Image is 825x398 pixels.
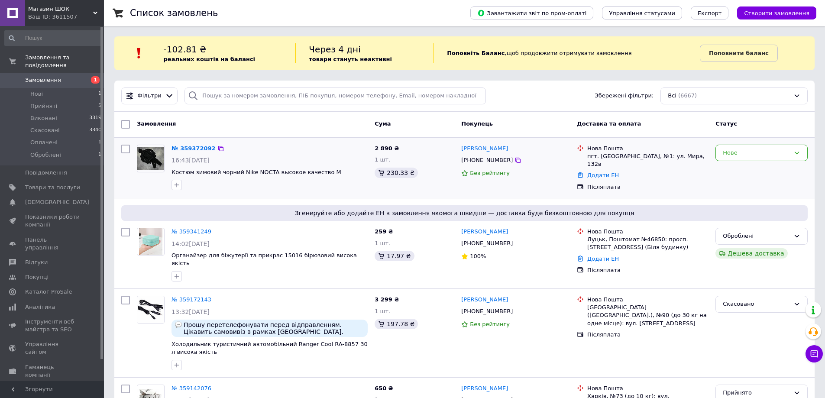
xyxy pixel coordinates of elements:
[587,183,709,191] div: Післяплата
[25,318,80,333] span: Інструменти веб-майстра та SEO
[137,296,165,324] a: Фото товару
[25,303,55,311] span: Аналітика
[25,340,80,356] span: Управління сайтом
[459,306,514,317] div: [PHONE_NUMBER]
[709,50,769,56] b: Поповнити баланс
[461,120,493,127] span: Покупець
[138,92,162,100] span: Фільтри
[91,76,100,84] span: 1
[175,321,182,328] img: :speech_balloon:
[587,228,709,236] div: Нова Пошта
[30,90,43,98] span: Нові
[744,10,809,16] span: Створити замовлення
[98,90,101,98] span: 1
[30,151,61,159] span: Оброблені
[25,76,61,84] span: Замовлення
[25,273,49,281] span: Покупці
[587,296,709,304] div: Нова Пошта
[461,296,508,304] a: [PERSON_NAME]
[89,126,101,134] span: 3340
[171,385,211,392] a: № 359142076
[309,44,361,55] span: Через 4 дні
[25,213,80,229] span: Показники роботи компанії
[461,145,508,153] a: [PERSON_NAME]
[309,56,392,62] b: товари стануть неактивні
[125,209,804,217] span: Згенеруйте або додайте ЕН в замовлення якомога швидше — доставка буде безкоштовною для покупця
[459,238,514,249] div: [PHONE_NUMBER]
[470,170,510,176] span: Без рейтингу
[375,228,393,235] span: 259 ₴
[806,345,823,362] button: Чат з покупцем
[587,152,709,168] div: пгт. [GEOGRAPHIC_DATA], №1: ул. Мира, 132в
[375,385,393,392] span: 650 ₴
[678,92,697,99] span: (6667)
[737,6,816,19] button: Створити замовлення
[587,385,709,392] div: Нова Пошта
[171,228,211,235] a: № 359341249
[171,240,210,247] span: 14:02[DATE]
[98,139,101,146] span: 1
[133,47,146,60] img: :exclamation:
[25,198,89,206] span: [DEMOGRAPHIC_DATA]
[698,10,722,16] span: Експорт
[184,321,364,335] span: Прошу перетелефонувати перед відправленням. Цікавить самовивіз в рамках [GEOGRAPHIC_DATA].
[25,184,80,191] span: Товари та послуги
[25,259,48,266] span: Відгуки
[25,363,80,379] span: Гаманець компанії
[577,120,641,127] span: Доставка та оплата
[375,296,399,303] span: 3 299 ₴
[375,251,414,261] div: 17.97 ₴
[668,92,676,100] span: Всі
[728,10,816,16] a: Створити замовлення
[98,102,101,110] span: 5
[184,87,486,104] input: Пошук за номером замовлення, ПІБ покупця, номером телефону, Email, номером накладної
[375,308,390,314] span: 1 шт.
[164,44,207,55] span: -102.81 ₴
[4,30,102,46] input: Пошук
[137,296,164,323] img: Фото товару
[602,6,682,19] button: Управління статусами
[470,253,486,259] span: 100%
[28,13,104,21] div: Ваш ID: 3611507
[587,304,709,327] div: [GEOGRAPHIC_DATA] ([GEOGRAPHIC_DATA].), №90 (до 30 кг на одне місце): вул. [STREET_ADDRESS]
[30,102,57,110] span: Прийняті
[139,228,162,255] img: Фото товару
[30,114,57,122] span: Виконані
[447,50,505,56] b: Поповніть Баланс
[171,341,368,356] span: Холодильник туристичний автомобільний Ranger Cool RA-8857 30 л висока якість
[171,308,210,315] span: 13:32[DATE]
[137,147,164,170] img: Фото товару
[130,8,218,18] h1: Список замовлень
[375,145,399,152] span: 2 890 ₴
[595,92,654,100] span: Збережені фільтри:
[459,155,514,166] div: [PHONE_NUMBER]
[587,172,619,178] a: Додати ЕН
[25,288,72,296] span: Каталог ProSale
[25,236,80,252] span: Панель управління
[434,43,700,63] div: , щоб продовжити отримувати замовлення
[164,56,256,62] b: реальних коштів на балансі
[461,228,508,236] a: [PERSON_NAME]
[171,157,210,164] span: 16:43[DATE]
[98,151,101,159] span: 1
[723,388,790,398] div: Прийнято
[715,120,737,127] span: Статус
[137,228,165,256] a: Фото товару
[171,169,341,175] a: Костюм зимовий чорний Nike NOCTA высокое качество M
[723,232,790,241] div: Оброблені
[609,10,675,16] span: Управління статусами
[587,331,709,339] div: Післяплата
[28,5,93,13] span: Магазин ШОК
[171,252,357,267] a: Органайзер для біжутерії та прикрас 15016 бірюзовий висока якість
[375,319,418,329] div: 197.78 ₴
[375,240,390,246] span: 1 шт.
[587,236,709,251] div: Луцьк, Поштомат №46850: просп. [STREET_ADDRESS] (Біля будинку)
[461,385,508,393] a: [PERSON_NAME]
[137,145,165,172] a: Фото товару
[715,248,787,259] div: Дешева доставка
[171,145,216,152] a: № 359372092
[723,149,790,158] div: Нове
[89,114,101,122] span: 3319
